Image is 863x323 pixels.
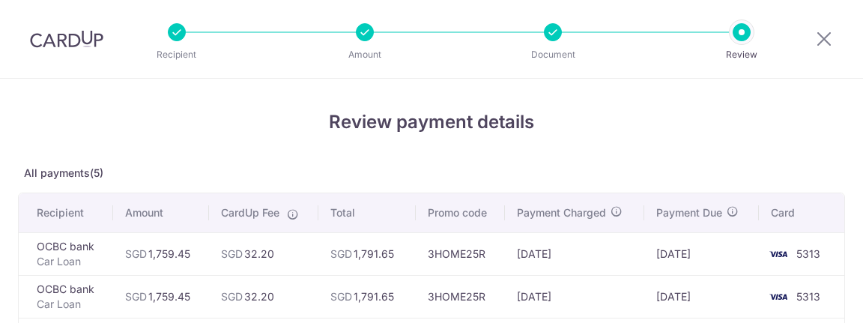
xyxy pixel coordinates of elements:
[763,245,793,263] img: <span class="translation_missing" title="translation missing: en.account_steps.new_confirm_form.b...
[30,30,103,48] img: CardUp
[763,288,793,306] img: <span class="translation_missing" title="translation missing: en.account_steps.new_confirm_form.b...
[221,290,243,303] span: SGD
[18,166,845,181] p: All payments(5)
[505,232,644,275] td: [DATE]
[686,47,797,62] p: Review
[221,247,243,260] span: SGD
[125,247,147,260] span: SGD
[18,109,845,136] h4: Review payment details
[37,297,101,312] p: Car Loan
[517,205,606,220] span: Payment Charged
[113,232,209,275] td: 1,759.45
[644,232,759,275] td: [DATE]
[416,275,505,318] td: 3HOME25R
[121,47,232,62] p: Recipient
[19,232,113,275] td: OCBC bank
[318,232,416,275] td: 1,791.65
[505,275,644,318] td: [DATE]
[209,232,318,275] td: 32.20
[330,247,352,260] span: SGD
[656,205,722,220] span: Payment Due
[796,247,820,260] span: 5313
[497,47,608,62] p: Document
[318,275,416,318] td: 1,791.65
[330,290,352,303] span: SGD
[19,275,113,318] td: OCBC bank
[644,275,759,318] td: [DATE]
[759,193,844,232] th: Card
[113,275,209,318] td: 1,759.45
[37,254,101,269] p: Car Loan
[767,278,848,316] iframe: Opens a widget where you can find more information
[209,275,318,318] td: 32.20
[416,193,505,232] th: Promo code
[318,193,416,232] th: Total
[19,193,113,232] th: Recipient
[125,290,147,303] span: SGD
[416,232,505,275] td: 3HOME25R
[113,193,209,232] th: Amount
[309,47,420,62] p: Amount
[221,205,279,220] span: CardUp Fee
